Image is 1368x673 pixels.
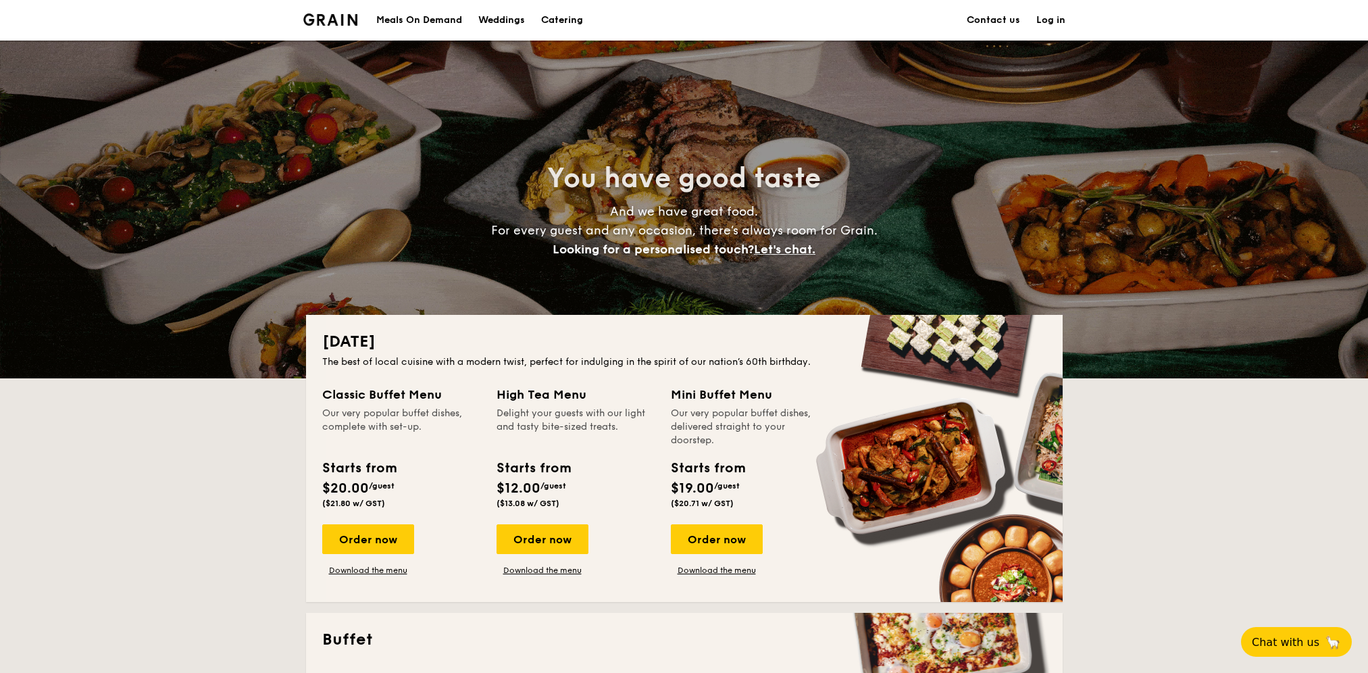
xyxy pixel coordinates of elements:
div: Order now [671,524,763,554]
button: Chat with us🦙 [1241,627,1352,657]
span: Chat with us [1252,636,1319,649]
span: /guest [369,481,395,491]
div: Classic Buffet Menu [322,385,480,404]
div: Order now [497,524,588,554]
div: Our very popular buffet dishes, delivered straight to your doorstep. [671,407,829,447]
span: You have good taste [547,162,821,195]
h2: [DATE] [322,331,1046,353]
span: ($13.08 w/ GST) [497,499,559,508]
div: Starts from [322,458,396,478]
a: Download the menu [497,565,588,576]
h2: Buffet [322,629,1046,651]
span: ($21.80 w/ GST) [322,499,385,508]
span: /guest [540,481,566,491]
div: Our very popular buffet dishes, complete with set-up. [322,407,480,447]
span: ($20.71 w/ GST) [671,499,734,508]
div: Order now [322,524,414,554]
span: $12.00 [497,480,540,497]
div: The best of local cuisine with a modern twist, perfect for indulging in the spirit of our nation’... [322,355,1046,369]
div: High Tea Menu [497,385,655,404]
span: /guest [714,481,740,491]
span: $19.00 [671,480,714,497]
span: Looking for a personalised touch? [553,242,754,257]
div: Starts from [497,458,570,478]
img: Grain [303,14,358,26]
a: Download the menu [671,565,763,576]
span: And we have great food. For every guest and any occasion, there’s always room for Grain. [491,204,878,257]
div: Mini Buffet Menu [671,385,829,404]
span: $20.00 [322,480,369,497]
span: 🦙 [1325,634,1341,650]
span: Let's chat. [754,242,815,257]
div: Delight your guests with our light and tasty bite-sized treats. [497,407,655,447]
div: Starts from [671,458,744,478]
a: Logotype [303,14,358,26]
a: Download the menu [322,565,414,576]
